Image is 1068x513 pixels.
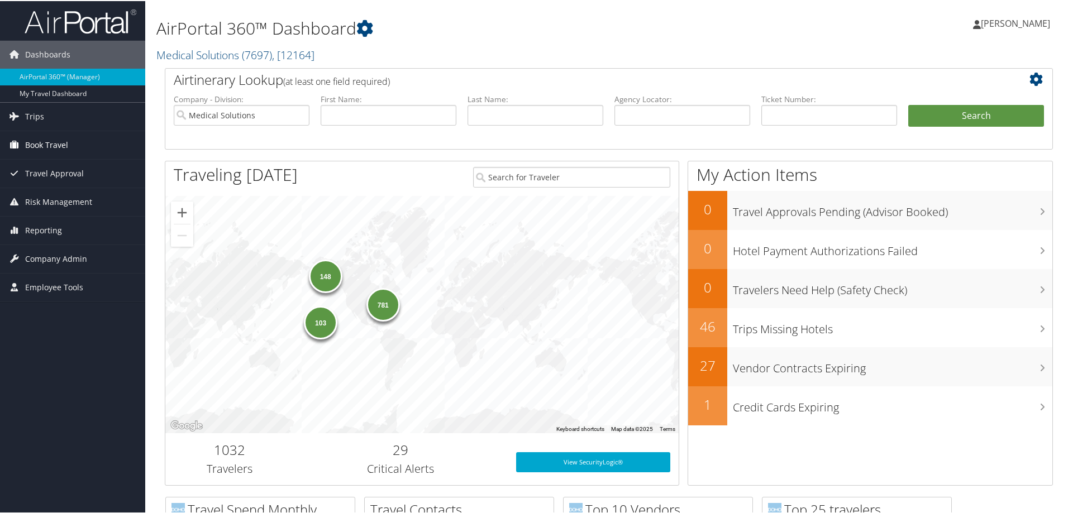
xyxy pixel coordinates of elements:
div: 103 [304,304,337,338]
h3: Credit Cards Expiring [733,393,1052,414]
label: Ticket Number: [761,93,897,104]
a: 1Credit Cards Expiring [688,385,1052,424]
h2: 1032 [174,439,285,458]
a: 46Trips Missing Hotels [688,307,1052,346]
span: Travel Approval [25,159,84,186]
span: Company Admin [25,244,87,272]
a: View SecurityLogic® [516,451,670,471]
a: Terms (opens in new tab) [660,425,675,431]
h1: Traveling [DATE] [174,162,298,185]
button: Search [908,104,1044,126]
h2: 1 [688,394,727,413]
span: Risk Management [25,187,92,215]
button: Zoom in [171,200,193,223]
span: Map data ©2025 [611,425,653,431]
a: 0Travel Approvals Pending (Advisor Booked) [688,190,1052,229]
button: Zoom out [171,223,193,246]
span: Dashboards [25,40,70,68]
a: Medical Solutions [156,46,314,61]
h3: Hotel Payment Authorizations Failed [733,237,1052,258]
h2: 46 [688,316,727,335]
h3: Trips Missing Hotels [733,315,1052,336]
label: Company - Division: [174,93,309,104]
span: ( 7697 ) [242,46,272,61]
a: 0Travelers Need Help (Safety Check) [688,268,1052,307]
h2: 27 [688,355,727,374]
h3: Travel Approvals Pending (Advisor Booked) [733,198,1052,219]
span: Employee Tools [25,272,83,300]
label: Last Name: [468,93,603,104]
input: Search for Traveler [473,166,670,186]
label: Agency Locator: [614,93,750,104]
span: [PERSON_NAME] [981,16,1050,28]
div: 148 [308,258,342,292]
img: Google [168,418,205,432]
a: Open this area in Google Maps (opens a new window) [168,418,205,432]
h2: Airtinerary Lookup [174,69,970,88]
h1: AirPortal 360™ Dashboard [156,16,760,39]
h3: Vendor Contracts Expiring [733,354,1052,375]
span: (at least one field required) [283,74,390,87]
span: Reporting [25,215,62,243]
span: , [ 12164 ] [272,46,314,61]
h2: 29 [302,439,499,458]
span: Book Travel [25,130,68,158]
button: Keyboard shortcuts [556,424,604,432]
h2: 0 [688,238,727,257]
h2: 0 [688,277,727,296]
label: First Name: [321,93,456,104]
h1: My Action Items [688,162,1052,185]
span: Trips [25,102,44,130]
a: 27Vendor Contracts Expiring [688,346,1052,385]
a: 0Hotel Payment Authorizations Failed [688,229,1052,268]
h2: 0 [688,199,727,218]
div: 781 [366,287,399,320]
h3: Critical Alerts [302,460,499,476]
h3: Travelers Need Help (Safety Check) [733,276,1052,297]
img: airportal-logo.png [25,7,136,33]
a: [PERSON_NAME] [973,6,1061,39]
h3: Travelers [174,460,285,476]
